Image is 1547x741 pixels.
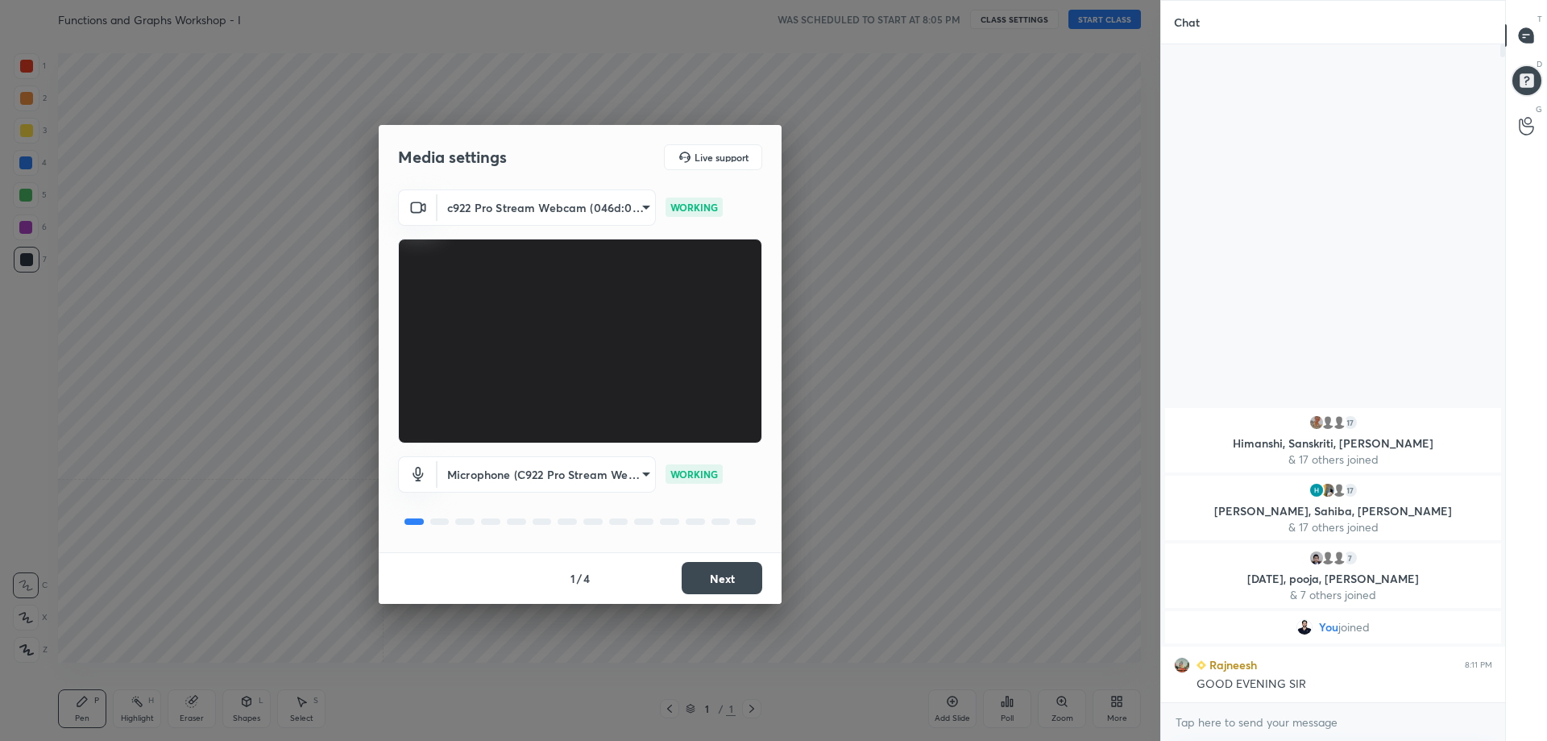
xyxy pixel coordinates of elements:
[670,200,718,214] p: WORKING
[1342,482,1358,498] div: 17
[1331,550,1347,566] img: default.png
[1537,58,1542,70] p: D
[1465,660,1492,670] div: 8:11 PM
[1161,1,1213,44] p: Chat
[1296,619,1313,635] img: 1c09848962704c2c93b45c2bf87dea3f.jpg
[670,467,718,481] p: WORKING
[438,456,656,493] div: c922 Pro Stream Webcam (046d:085c)
[1175,589,1491,602] p: & 7 others joined
[398,147,507,168] h2: Media settings
[695,152,749,162] h5: Live support
[1309,482,1325,498] img: 3
[1206,656,1257,673] h6: Rajneesh
[1338,621,1370,634] span: joined
[1175,505,1491,518] p: [PERSON_NAME], Sahiba, [PERSON_NAME]
[1536,103,1542,115] p: G
[1197,676,1492,693] div: GOOD EVENING SIR
[1331,482,1347,498] img: default.png
[1175,453,1491,466] p: & 17 others joined
[1309,414,1325,431] img: 8d2cce4f54ac49a6b2e3c0f719b5dac5.jpg
[1309,550,1325,566] img: e6997514e6884776b43abdea56306731.jpg
[1342,414,1358,431] div: 17
[1175,437,1491,450] p: Himanshi, Sanskriti, [PERSON_NAME]
[1537,13,1542,25] p: T
[438,189,656,226] div: c922 Pro Stream Webcam (046d:085c)
[1161,405,1505,702] div: grid
[1175,572,1491,585] p: [DATE], pooja, [PERSON_NAME]
[1331,414,1347,431] img: default.png
[1320,550,1336,566] img: default.png
[583,570,590,587] h4: 4
[577,570,582,587] h4: /
[1342,550,1358,566] div: 7
[1320,482,1336,498] img: d5a52b17566a45078c481bd4df9e3c59.jpg
[1197,660,1206,670] img: Learner_Badge_beginner_1_8b307cf2a0.svg
[1319,621,1338,634] span: You
[570,570,575,587] h4: 1
[1174,657,1190,673] img: 9132a678ae4e4132b2c882bf019edde3.jpg
[1320,414,1336,431] img: default.png
[682,562,762,594] button: Next
[1175,521,1491,534] p: & 17 others joined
